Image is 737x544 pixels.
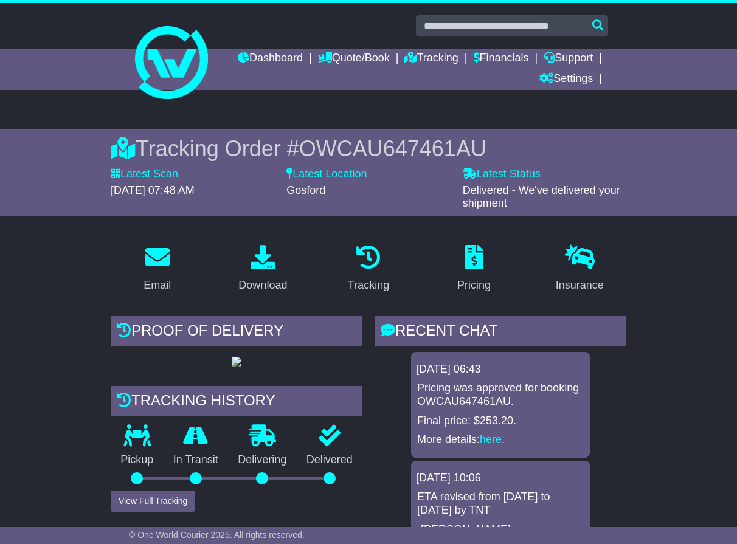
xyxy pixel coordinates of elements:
[111,168,178,181] label: Latest Scan
[286,168,367,181] label: Latest Location
[404,49,458,69] a: Tracking
[463,184,620,210] span: Delivered - We've delivered your shipment
[416,472,585,485] div: [DATE] 10:06
[299,136,486,161] span: OWCAU647461AU
[228,453,297,467] p: Delivering
[111,491,195,512] button: View Full Tracking
[238,277,287,294] div: Download
[286,184,325,196] span: Gosford
[548,241,612,298] a: Insurance
[417,382,584,408] p: Pricing was approved for booking OWCAU647461AU.
[417,415,584,428] p: Final price: $253.20.
[417,433,584,447] p: More details: .
[111,316,362,349] div: Proof of Delivery
[230,241,295,298] a: Download
[111,453,164,467] p: Pickup
[297,453,363,467] p: Delivered
[164,453,229,467] p: In Transit
[463,168,541,181] label: Latest Status
[318,49,390,69] a: Quote/Book
[129,530,305,540] span: © One World Courier 2025. All rights reserved.
[417,523,584,537] p: -[PERSON_NAME]
[556,277,604,294] div: Insurance
[340,241,397,298] a: Tracking
[238,49,303,69] a: Dashboard
[449,241,499,298] a: Pricing
[539,69,593,90] a: Settings
[111,136,626,162] div: Tracking Order #
[136,241,179,298] a: Email
[232,357,241,367] img: GetPodImage
[480,433,502,446] a: here
[144,277,171,294] div: Email
[416,363,585,376] div: [DATE] 06:43
[348,277,389,294] div: Tracking
[474,49,529,69] a: Financials
[111,386,362,419] div: Tracking history
[457,277,491,294] div: Pricing
[111,184,195,196] span: [DATE] 07:48 AM
[544,49,593,69] a: Support
[417,491,584,517] p: ETA revised from [DATE] to [DATE] by TNT
[375,316,626,349] div: RECENT CHAT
